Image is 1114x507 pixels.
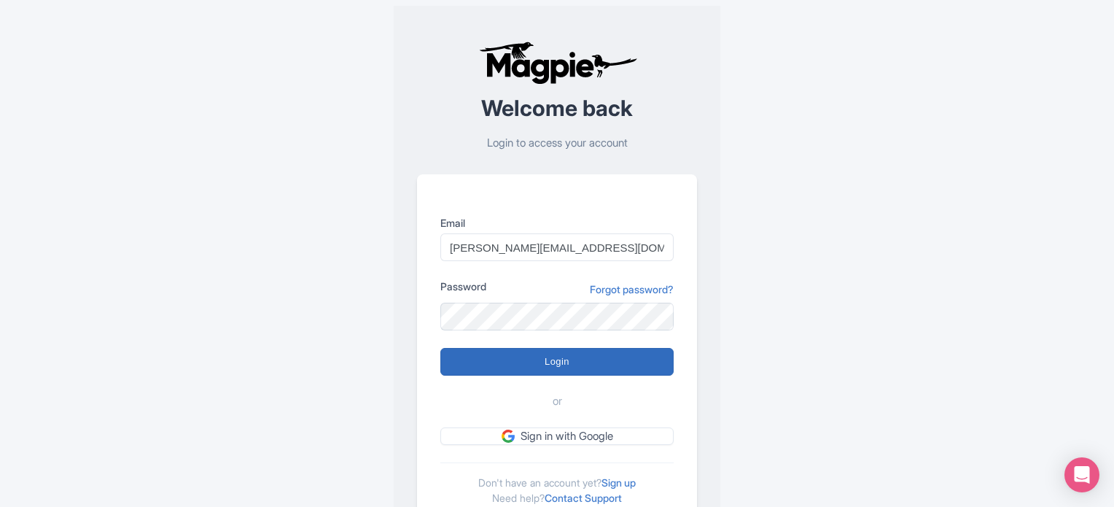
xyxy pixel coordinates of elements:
label: Password [440,279,486,294]
a: Forgot password? [590,282,674,297]
img: google.svg [502,430,515,443]
span: or [553,393,562,410]
input: Login [440,348,674,376]
img: logo-ab69f6fb50320c5b225c76a69d11143b.png [475,41,639,85]
label: Email [440,215,674,231]
input: you@example.com [440,233,674,261]
a: Contact Support [545,492,622,504]
div: Don't have an account yet? Need help? [440,463,674,506]
a: Sign in with Google [440,427,674,446]
div: Open Intercom Messenger [1064,457,1099,492]
h2: Welcome back [417,96,697,120]
p: Login to access your account [417,135,697,152]
a: Sign up [601,476,636,489]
